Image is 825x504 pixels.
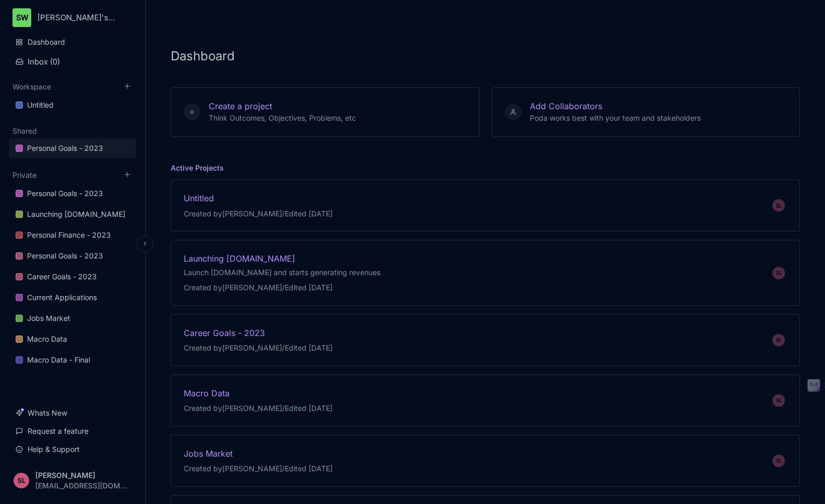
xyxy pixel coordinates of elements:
div: Macro Data [184,387,333,399]
a: Untitled [9,95,136,115]
div: Launch [DOMAIN_NAME] and starts generating revenues [184,267,393,278]
div: Launching [DOMAIN_NAME] [27,208,125,221]
button: SW[PERSON_NAME]'s Workspace [12,8,133,27]
div: Macro Data - Final [9,350,136,370]
div: [PERSON_NAME] [35,471,127,479]
a: Personal Goals - 2023 [9,138,136,158]
button: Inbox (0) [9,53,136,71]
a: Career Goals - 2023 [9,267,136,287]
div: Launching [DOMAIN_NAME] [184,253,393,264]
div: Personal Goals - 2023 [27,250,103,262]
h1: Dashboard [171,50,800,62]
div: Jobs Market [27,312,70,325]
a: Jobs Market [9,308,136,328]
div: Career Goals - 2023 [27,270,97,283]
div: Created by [PERSON_NAME] / Edited [DATE] [184,282,393,293]
div: Private [9,180,136,374]
span: Create a project [209,101,272,111]
div: Shared [9,135,136,162]
div: Workspace [9,92,136,119]
a: Personal Goals - 2023 [9,246,136,266]
button: Private [12,171,36,179]
div: Personal Finance - 2023 [27,229,111,241]
div: Macro Data - Final [27,354,90,366]
a: Personal Goals - 2023 [9,184,136,203]
div: Personal Goals - 2023 [9,184,136,204]
a: Whats New [9,403,136,423]
div: Created by [PERSON_NAME] / Edited [DATE] [184,403,333,413]
div: Macro Data [9,329,136,350]
button: SL[PERSON_NAME][EMAIL_ADDRESS][DOMAIN_NAME] [9,465,136,496]
a: Personal Finance - 2023 [9,225,136,245]
a: SLCareer Goals - 2023Created by[PERSON_NAME]/Edited [DATE] [171,314,800,366]
div: Jobs Market [184,448,333,459]
a: Current Applications [9,288,136,307]
div: [PERSON_NAME]'s Workspace [37,13,116,22]
span: Poda works best with your team and stakeholders [530,113,701,122]
a: Request a feature [9,421,136,441]
div: [EMAIL_ADDRESS][DOMAIN_NAME] [35,482,127,489]
div: SL [772,334,785,346]
a: SLLaunching [DOMAIN_NAME]Launch [DOMAIN_NAME] and starts generating revenuesCreated by[PERSON_NAM... [171,240,800,305]
h5: Active Projects [171,162,224,180]
div: SL [14,473,29,488]
div: Macro Data [27,333,67,345]
div: Personal Goals - 2023 [9,138,136,159]
div: Created by [PERSON_NAME] / Edited [DATE] [184,463,333,474]
a: Macro Data - Final [9,350,136,370]
div: Current Applications [27,291,97,304]
div: Created by [PERSON_NAME] / Edited [DATE] [184,343,333,353]
div: Untitled [184,192,333,204]
a: Dashboard [9,32,136,52]
div: SL [772,267,785,279]
div: Untitled [9,95,136,115]
button: Add Collaborators Poda works best with your team and stakeholders [492,87,801,137]
div: SL [772,199,785,212]
a: Help & Support [9,440,136,459]
a: Launching [DOMAIN_NAME] [9,204,136,224]
div: SL [772,455,785,467]
button: Workspace [12,82,51,91]
div: Personal Goals - 2023 [27,187,103,200]
a: SLJobs MarketCreated by[PERSON_NAME]/Edited [DATE] [171,435,800,487]
span: Add Collaborators [530,101,602,111]
div: Personal Goals - 2023 [27,142,103,154]
div: Untitled [27,99,54,111]
div: Jobs Market [9,308,136,329]
button: Create a project Think Outcomes, Objectives, Problems, etc [171,87,479,137]
a: SLMacro DataCreated by[PERSON_NAME]/Edited [DATE] [171,374,800,427]
div: Personal Finance - 2023 [9,225,136,245]
div: Created by [PERSON_NAME] / Edited [DATE] [184,209,333,219]
a: Macro Data [9,329,136,349]
div: Launching [DOMAIN_NAME] [9,204,136,225]
span: Think Outcomes, Objectives, Problems, etc [209,113,356,122]
a: SLUntitledCreated by[PERSON_NAME]/Edited [DATE] [171,179,800,231]
button: Shared [12,126,37,135]
div: SL [772,394,785,407]
div: Career Goals - 2023 [184,327,333,339]
div: SW [12,8,31,27]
